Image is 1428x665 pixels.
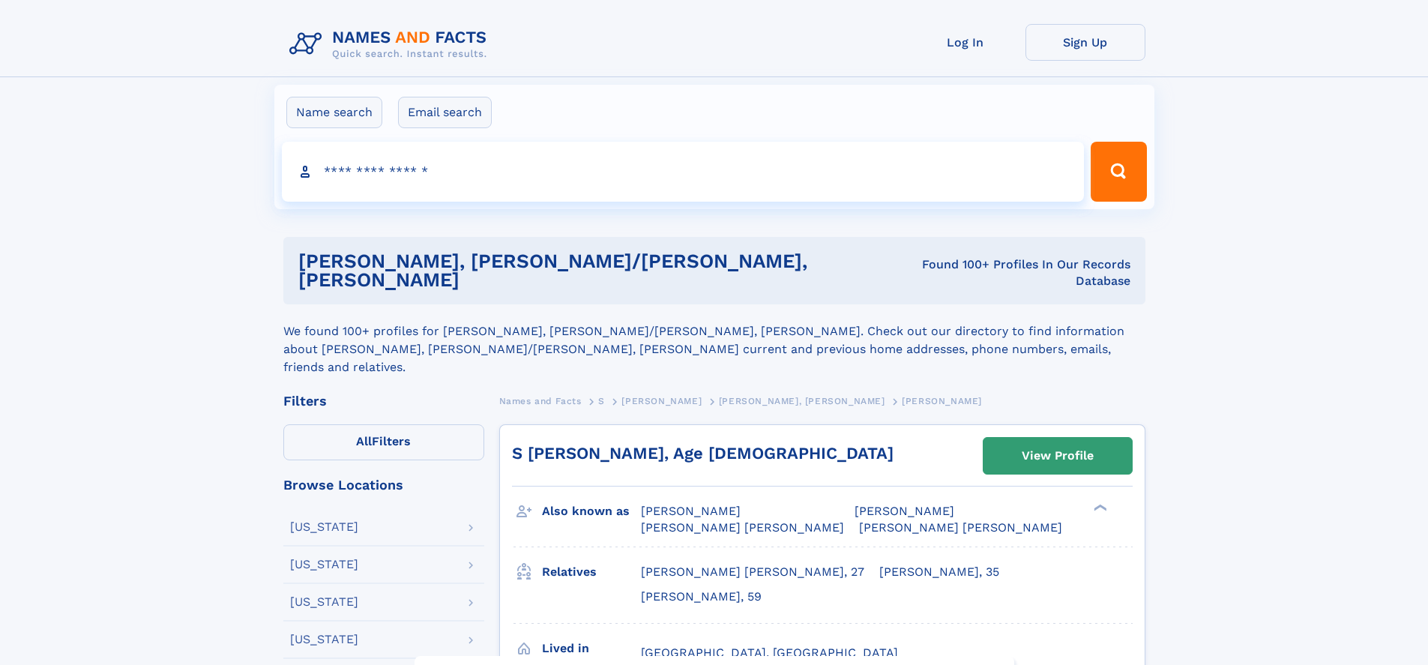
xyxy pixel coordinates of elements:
div: [US_STATE] [290,634,358,646]
img: Logo Names and Facts [283,24,499,64]
h3: Lived in [542,636,641,661]
a: [PERSON_NAME], 59 [641,589,762,605]
span: [PERSON_NAME] [621,396,702,406]
label: Name search [286,97,382,128]
div: [US_STATE] [290,521,358,533]
div: Filters [283,394,484,408]
span: [PERSON_NAME] [PERSON_NAME] [641,520,844,535]
span: [GEOGRAPHIC_DATA], [GEOGRAPHIC_DATA] [641,646,898,660]
button: Search Button [1091,142,1146,202]
div: Browse Locations [283,478,484,492]
span: [PERSON_NAME] [641,504,741,518]
label: Email search [398,97,492,128]
div: [US_STATE] [290,559,358,571]
a: S [PERSON_NAME], Age [DEMOGRAPHIC_DATA] [512,444,894,463]
span: [PERSON_NAME] [855,504,954,518]
a: View Profile [983,438,1132,474]
input: search input [282,142,1085,202]
h1: [PERSON_NAME], [PERSON_NAME]/[PERSON_NAME], [PERSON_NAME] [298,252,895,289]
h3: Also known as [542,499,641,524]
span: All [356,434,372,448]
div: We found 100+ profiles for [PERSON_NAME], [PERSON_NAME]/[PERSON_NAME], [PERSON_NAME]. Check out o... [283,304,1145,376]
a: [PERSON_NAME] [621,391,702,410]
a: [PERSON_NAME], 35 [879,564,999,580]
span: [PERSON_NAME] [PERSON_NAME] [859,520,1062,535]
div: ❯ [1090,503,1108,513]
label: Filters [283,424,484,460]
span: [PERSON_NAME] [902,396,982,406]
a: S [598,391,605,410]
span: [PERSON_NAME], [PERSON_NAME] [719,396,885,406]
a: [PERSON_NAME], [PERSON_NAME] [719,391,885,410]
h3: Relatives [542,559,641,585]
span: S [598,396,605,406]
a: [PERSON_NAME] [PERSON_NAME], 27 [641,564,864,580]
div: Found 100+ Profiles In Our Records Database [894,256,1130,289]
div: View Profile [1022,439,1094,473]
a: Names and Facts [499,391,582,410]
a: Log In [906,24,1025,61]
a: Sign Up [1025,24,1145,61]
div: [US_STATE] [290,596,358,608]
